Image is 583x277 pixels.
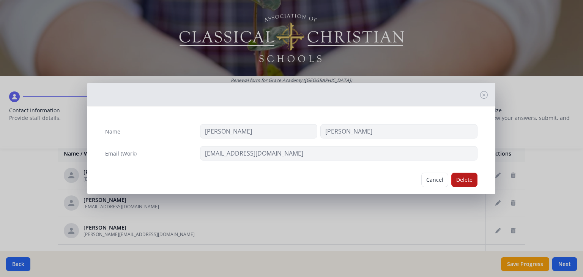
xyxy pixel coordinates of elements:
[421,173,448,187] button: Cancel
[200,124,317,138] input: First Name
[105,128,120,135] label: Name
[451,173,477,187] button: Delete
[320,124,477,138] input: Last Name
[200,146,477,161] input: contact@site.com
[105,150,137,157] label: Email (Work)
